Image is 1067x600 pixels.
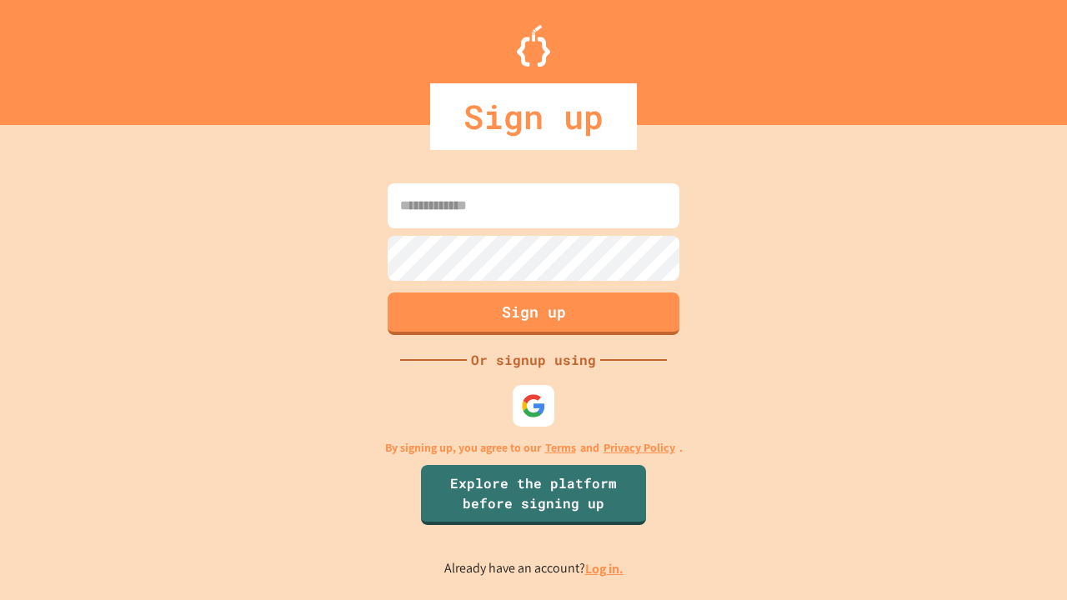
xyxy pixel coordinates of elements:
[585,560,624,577] a: Log in.
[444,558,624,579] p: Already have an account?
[421,465,646,525] a: Explore the platform before signing up
[929,461,1050,532] iframe: chat widget
[521,393,546,418] img: google-icon.svg
[545,439,576,457] a: Terms
[467,350,600,370] div: Or signup using
[385,439,683,457] p: By signing up, you agree to our and .
[517,25,550,67] img: Logo.svg
[430,83,637,150] div: Sign up
[997,533,1050,583] iframe: chat widget
[388,292,679,335] button: Sign up
[604,439,675,457] a: Privacy Policy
